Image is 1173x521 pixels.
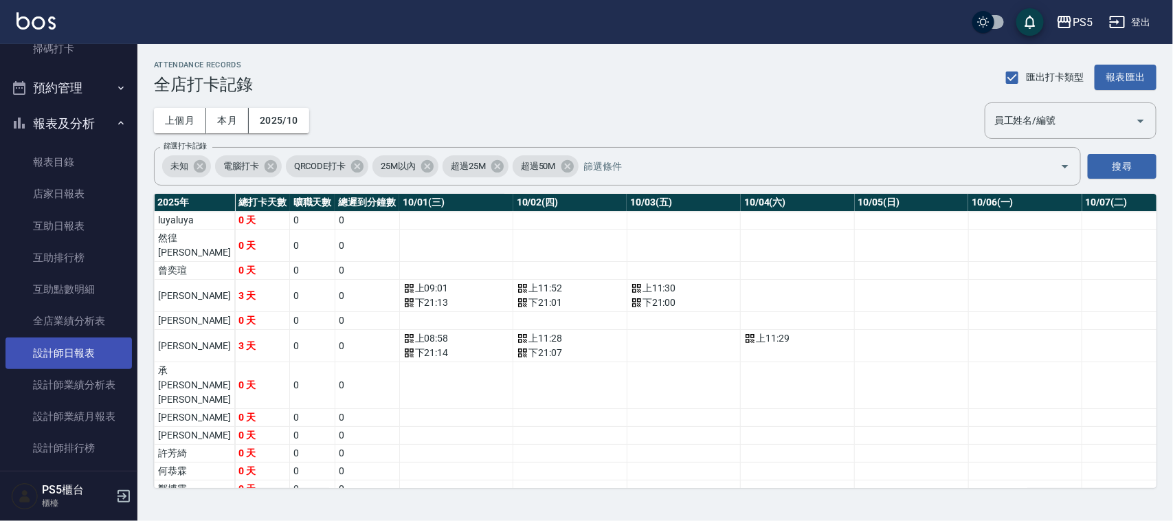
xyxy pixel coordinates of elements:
[290,280,335,312] td: 0
[513,194,627,212] th: 10/02(四)
[372,159,424,173] span: 25M以內
[155,230,235,262] td: 然徨[PERSON_NAME]
[16,12,56,30] img: Logo
[290,194,335,212] th: 曠職天數
[5,33,132,65] a: 掃碼打卡
[744,331,851,346] div: 上 11:29
[162,159,197,173] span: 未知
[5,432,132,464] a: 設計師排行榜
[335,262,399,280] td: 0
[286,155,369,177] div: QRCODE打卡
[627,194,741,212] th: 10/03(五)
[290,409,335,427] td: 0
[855,194,969,212] th: 10/05(日)
[5,274,132,305] a: 互助點數明細
[155,409,235,427] td: [PERSON_NAME]
[581,155,1036,179] input: 篩選條件
[154,108,206,133] button: 上個月
[235,230,290,262] td: 0 天
[235,463,290,480] td: 0 天
[1016,8,1044,36] button: save
[155,194,235,212] th: 2025 年
[286,159,355,173] span: QRCODE打卡
[517,346,623,360] div: 下 21:07
[335,445,399,463] td: 0
[290,445,335,463] td: 0
[155,480,235,498] td: 鄭博霖
[235,330,290,362] td: 3 天
[154,60,253,69] h2: ATTENDANCE RECORDS
[5,178,132,210] a: 店家日報表
[215,159,267,173] span: 電腦打卡
[517,281,623,296] div: 上 11:52
[335,427,399,445] td: 0
[403,296,510,310] div: 下 21:13
[42,497,112,509] p: 櫃檯
[5,465,132,496] a: 每日收支明細
[443,159,494,173] span: 超過25M
[235,312,290,330] td: 0 天
[155,262,235,280] td: 曾奕瑄
[164,141,207,151] label: 篩選打卡記錄
[235,362,290,409] td: 0 天
[155,212,235,230] td: luyaluya
[335,212,399,230] td: 0
[335,463,399,480] td: 0
[5,70,132,106] button: 預約管理
[235,480,290,498] td: 0 天
[235,280,290,312] td: 3 天
[162,155,211,177] div: 未知
[741,194,855,212] th: 10/04(六)
[155,312,235,330] td: [PERSON_NAME]
[215,155,282,177] div: 電腦打卡
[513,159,564,173] span: 超過50M
[1073,14,1093,31] div: PS5
[335,280,399,312] td: 0
[5,242,132,274] a: 互助排行榜
[631,281,737,296] div: 上 11:30
[290,362,335,409] td: 0
[155,445,235,463] td: 許芳綺
[290,312,335,330] td: 0
[5,401,132,432] a: 設計師業績月報表
[155,463,235,480] td: 何恭霖
[335,409,399,427] td: 0
[517,296,623,310] div: 下 21:01
[155,280,235,312] td: [PERSON_NAME]
[5,369,132,401] a: 設計師業績分析表
[206,108,249,133] button: 本月
[290,463,335,480] td: 0
[1054,155,1076,177] button: Open
[968,194,1082,212] th: 10/06(一)
[290,212,335,230] td: 0
[249,108,309,133] button: 2025/10
[1095,65,1157,90] button: 報表匯出
[403,331,510,346] div: 上 08:58
[335,480,399,498] td: 0
[403,281,510,296] div: 上 09:01
[42,483,112,497] h5: PS5櫃台
[235,194,290,212] th: 總打卡天數
[155,330,235,362] td: [PERSON_NAME]
[154,75,253,94] h3: 全店打卡記錄
[1088,154,1157,179] button: 搜尋
[235,445,290,463] td: 0 天
[372,155,438,177] div: 25M以內
[235,262,290,280] td: 0 天
[235,212,290,230] td: 0 天
[1130,110,1152,132] button: Open
[155,362,235,409] td: 承[PERSON_NAME][PERSON_NAME]
[1104,10,1157,35] button: 登出
[335,330,399,362] td: 0
[1027,70,1084,85] span: 匯出打卡類型
[290,262,335,280] td: 0
[403,346,510,360] div: 下 21:14
[5,106,132,142] button: 報表及分析
[235,427,290,445] td: 0 天
[399,194,513,212] th: 10/01(三)
[290,427,335,445] td: 0
[631,296,737,310] div: 下 21:00
[155,427,235,445] td: [PERSON_NAME]
[5,337,132,369] a: 設計師日報表
[290,480,335,498] td: 0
